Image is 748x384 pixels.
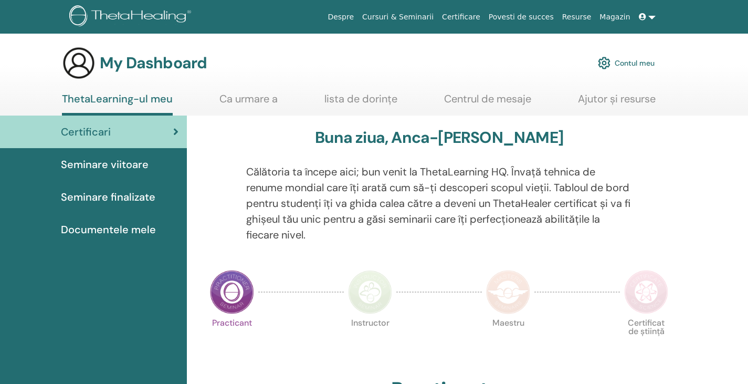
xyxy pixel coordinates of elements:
[61,189,155,205] span: Seminare finalizate
[323,7,358,27] a: Despre
[210,319,254,363] p: Practicant
[61,124,111,140] span: Certificari
[624,270,668,314] img: Certificate of Science
[219,92,278,113] a: Ca urmare a
[348,270,392,314] img: Instructor
[324,92,397,113] a: lista de dorințe
[484,7,558,27] a: Povesti de succes
[100,54,207,72] h3: My Dashboard
[69,5,195,29] img: logo.png
[62,46,96,80] img: generic-user-icon.jpg
[315,128,563,147] h3: Buna ziua, Anca-[PERSON_NAME]
[558,7,596,27] a: Resurse
[486,270,530,314] img: Master
[624,319,668,363] p: Certificat de știință
[486,319,530,363] p: Maestru
[62,92,173,116] a: ThetaLearning-ul meu
[598,51,655,75] a: Contul meu
[348,319,392,363] p: Instructor
[598,54,610,72] img: cog.svg
[61,157,149,172] span: Seminare viitoare
[61,222,156,237] span: Documentele mele
[578,92,656,113] a: Ajutor și resurse
[438,7,484,27] a: Certificare
[358,7,438,27] a: Cursuri & Seminarii
[210,270,254,314] img: Practitioner
[246,164,633,243] p: Călătoria ta începe aici; bun venit la ThetaLearning HQ. Învață tehnica de renume mondial care îț...
[595,7,634,27] a: Magazin
[444,92,531,113] a: Centrul de mesaje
